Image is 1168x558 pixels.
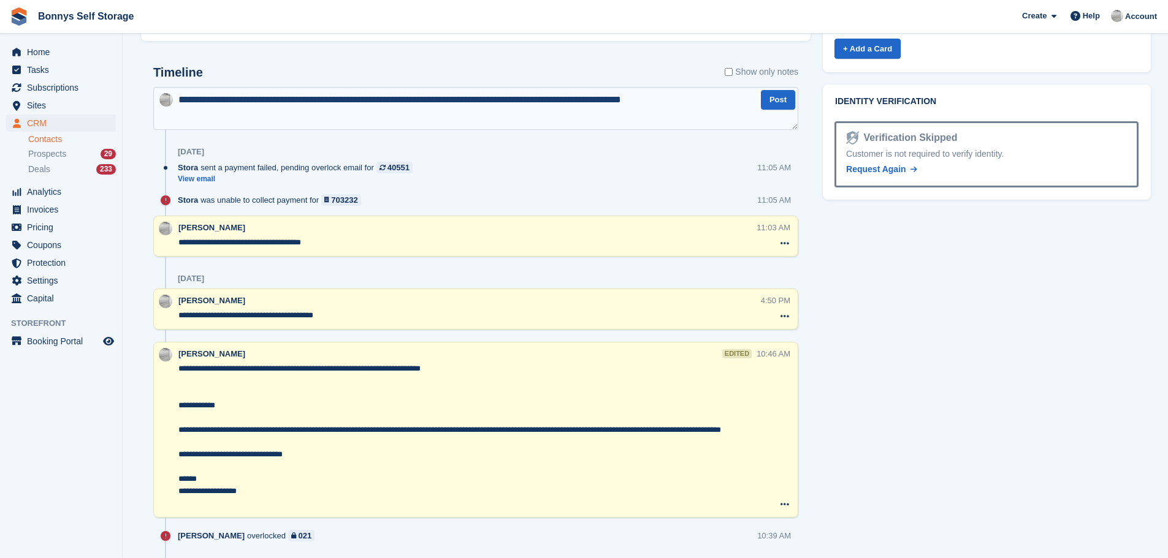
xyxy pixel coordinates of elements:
[6,254,116,271] a: menu
[757,348,790,360] div: 10:46 AM
[27,272,101,289] span: Settings
[101,149,116,159] div: 29
[6,290,116,307] a: menu
[846,148,1127,160] div: Customer is not required to verify identity.
[159,295,172,308] img: James Bonny
[6,97,116,114] a: menu
[178,349,245,358] span: [PERSON_NAME]
[178,174,419,184] a: View email
[757,222,790,233] div: 11:03 AM
[761,90,795,110] button: Post
[1022,10,1047,22] span: Create
[27,183,101,200] span: Analytics
[178,194,198,206] span: Stora
[159,348,172,361] img: James Bonny
[178,147,204,157] div: [DATE]
[178,530,245,541] span: [PERSON_NAME]
[27,61,101,78] span: Tasks
[846,131,858,145] img: Identity Verification Ready
[6,43,116,61] a: menu
[299,530,312,541] div: 021
[846,163,917,176] a: Request Again
[27,254,101,271] span: Protection
[331,194,357,206] div: 703232
[725,66,798,78] label: Show only notes
[28,148,116,160] a: Prospects 29
[178,296,245,305] span: [PERSON_NAME]
[27,201,101,218] span: Invoices
[178,274,204,284] div: [DATE]
[28,134,116,145] a: Contacts
[178,162,198,173] span: Stora
[10,7,28,26] img: stora-icon-8386f47178a22dfd0bd8f6a31ec36ba5ce8667c1dd55bd0f319d3a0aa187defe.svg
[178,530,321,541] div: overlocked
[27,236,101,254] span: Coupons
[757,162,791,173] div: 11:05 AM
[178,194,367,206] div: was unable to collect payment for
[27,290,101,307] span: Capital
[6,201,116,218] a: menu
[6,272,116,289] a: menu
[757,530,791,541] div: 10:39 AM
[6,61,116,78] a: menu
[11,317,122,330] span: Storefront
[28,163,116,176] a: Deals 233
[27,219,101,236] span: Pricing
[1111,10,1123,22] img: James Bonny
[27,333,101,350] span: Booking Portal
[153,66,203,80] h2: Timeline
[6,333,116,350] a: menu
[1083,10,1100,22] span: Help
[288,530,315,541] a: 021
[846,164,906,174] span: Request Again
[27,97,101,114] span: Sites
[27,79,101,96] span: Subscriptions
[725,66,733,78] input: Show only notes
[834,39,901,59] a: + Add a Card
[159,222,172,235] img: James Bonny
[6,183,116,200] a: menu
[101,334,116,349] a: Preview store
[96,164,116,175] div: 233
[1125,10,1157,23] span: Account
[28,148,66,160] span: Prospects
[6,79,116,96] a: menu
[835,97,1139,107] h2: Identity verification
[761,295,790,306] div: 4:50 PM
[27,115,101,132] span: CRM
[387,162,410,173] div: 40551
[159,93,173,107] img: James Bonny
[321,194,361,206] a: 703232
[6,236,116,254] a: menu
[33,6,139,26] a: Bonnys Self Storage
[6,219,116,236] a: menu
[6,115,116,132] a: menu
[722,349,752,358] div: edited
[376,162,413,173] a: 40551
[859,130,958,145] div: Verification Skipped
[178,223,245,232] span: [PERSON_NAME]
[757,194,791,206] div: 11:05 AM
[178,162,419,173] div: sent a payment failed, pending overlock email for
[28,164,50,175] span: Deals
[27,43,101,61] span: Home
